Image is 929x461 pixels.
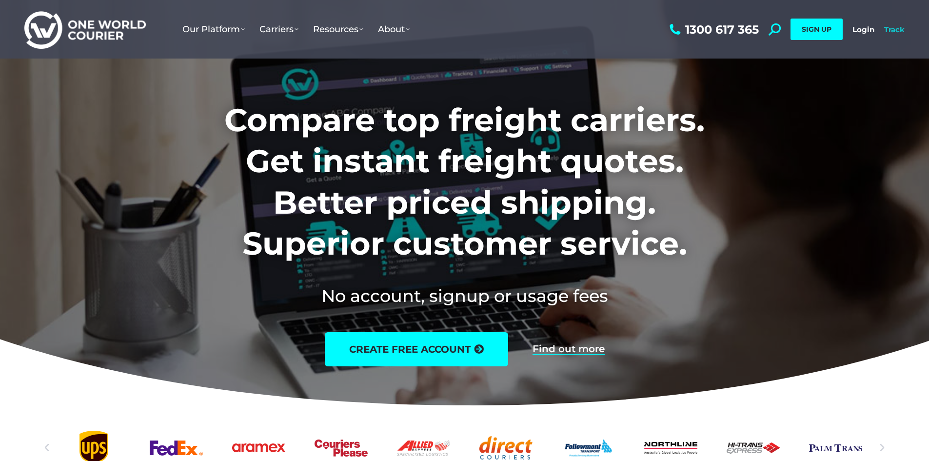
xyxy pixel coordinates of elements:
[371,14,417,44] a: About
[325,332,508,366] a: create free account
[306,14,371,44] a: Resources
[160,100,769,264] h1: Compare top freight carriers. Get instant freight quotes. Better priced shipping. Superior custom...
[667,23,759,36] a: 1300 617 365
[24,10,146,49] img: One World Courier
[182,24,245,35] span: Our Platform
[533,344,605,355] a: Find out more
[378,24,410,35] span: About
[313,24,363,35] span: Resources
[252,14,306,44] a: Carriers
[852,25,874,34] a: Login
[175,14,252,44] a: Our Platform
[791,19,843,40] a: SIGN UP
[160,284,769,308] h2: No account, signup or usage fees
[884,25,905,34] a: Track
[259,24,298,35] span: Carriers
[802,25,831,34] span: SIGN UP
